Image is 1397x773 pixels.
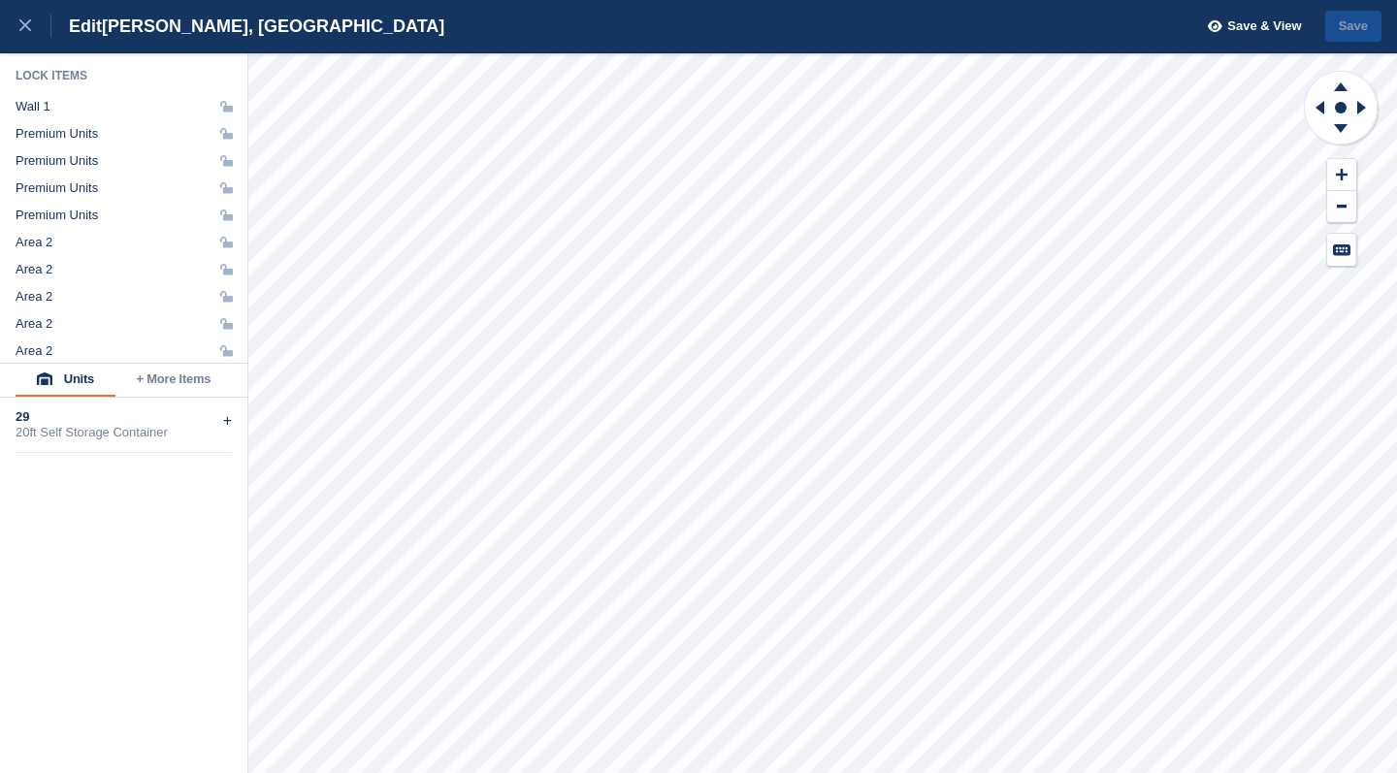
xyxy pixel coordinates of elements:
button: Keyboard Shortcuts [1327,234,1356,266]
div: Lock Items [16,68,233,83]
div: Premium Units [16,180,98,196]
div: Area 2 [16,343,52,359]
button: Save [1325,11,1381,43]
div: Wall 1 [16,99,50,114]
div: Area 2 [16,289,52,305]
div: 20ft Self Storage Container [16,425,232,440]
button: Save & View [1197,11,1302,43]
button: Zoom Out [1327,191,1356,223]
div: Premium Units [16,126,98,142]
div: Edit [PERSON_NAME], [GEOGRAPHIC_DATA] [51,15,444,38]
div: Area 2 [16,316,52,332]
div: + [223,409,232,433]
div: Area 2 [16,262,52,277]
div: Area 2 [16,235,52,250]
button: Units [16,364,115,397]
div: Premium Units [16,208,98,223]
span: Save & View [1227,16,1301,36]
button: + More Items [115,364,232,397]
div: 29 [16,409,232,425]
div: 2920ft Self Storage Container+ [16,398,232,453]
button: Zoom In [1327,159,1356,191]
div: Premium Units [16,153,98,169]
